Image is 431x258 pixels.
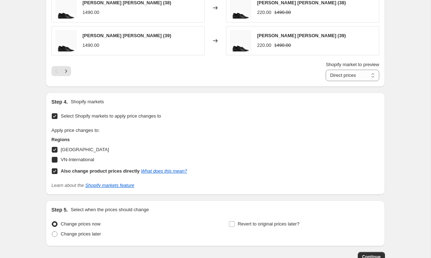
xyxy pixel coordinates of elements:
strike: 1490.00 [274,42,291,49]
p: Shopify markets [71,98,104,105]
span: Change prices later [61,231,101,237]
div: 1490.00 [82,9,99,16]
nav: Pagination [51,66,71,76]
span: VN-International [61,157,94,162]
p: Select when the prices should change [71,206,149,213]
h3: Regions [51,136,187,143]
span: Shopify market to preview [326,62,379,67]
span: Revert to original prices later? [238,221,300,227]
span: [PERSON_NAME] [PERSON_NAME] (39) [257,33,346,38]
h2: Step 5. [51,206,68,213]
i: Learn about the [51,183,134,188]
div: 220.00 [257,9,271,16]
span: [PERSON_NAME] [PERSON_NAME] (39) [82,33,171,38]
b: Also change product prices directly [61,168,140,174]
span: Change prices now [61,221,100,227]
span: [GEOGRAPHIC_DATA] [61,147,109,152]
button: Next [61,66,71,76]
a: What does this mean? [141,168,187,174]
a: Shopify markets feature [85,183,134,188]
img: VandaNovak_Alex_Cristal_Black_01_80x.jpg [230,30,251,51]
div: 1490.00 [82,42,99,49]
div: 220.00 [257,42,271,49]
span: Apply price changes to: [51,128,100,133]
h2: Step 4. [51,98,68,105]
img: VandaNovak_Alex_Cristal_Black_01_80x.jpg [55,30,77,51]
strike: 1490.00 [274,9,291,16]
span: Select Shopify markets to apply price changes to [61,113,161,119]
